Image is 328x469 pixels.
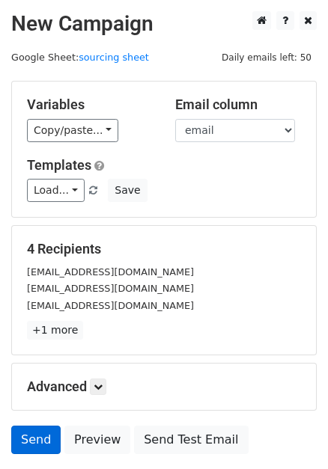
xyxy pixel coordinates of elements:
[216,52,317,63] a: Daily emails left: 50
[11,426,61,454] a: Send
[216,49,317,66] span: Daily emails left: 50
[27,179,85,202] a: Load...
[27,241,301,257] h5: 4 Recipients
[27,266,194,278] small: [EMAIL_ADDRESS][DOMAIN_NAME]
[27,119,118,142] a: Copy/paste...
[27,300,194,311] small: [EMAIL_ADDRESS][DOMAIN_NAME]
[11,52,149,63] small: Google Sheet:
[134,426,248,454] a: Send Test Email
[11,11,317,37] h2: New Campaign
[27,96,153,113] h5: Variables
[108,179,147,202] button: Save
[175,96,301,113] h5: Email column
[27,157,91,173] a: Templates
[27,378,301,395] h5: Advanced
[27,283,194,294] small: [EMAIL_ADDRESS][DOMAIN_NAME]
[253,397,328,469] iframe: Chat Widget
[64,426,130,454] a: Preview
[27,321,83,340] a: +1 more
[79,52,149,63] a: sourcing sheet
